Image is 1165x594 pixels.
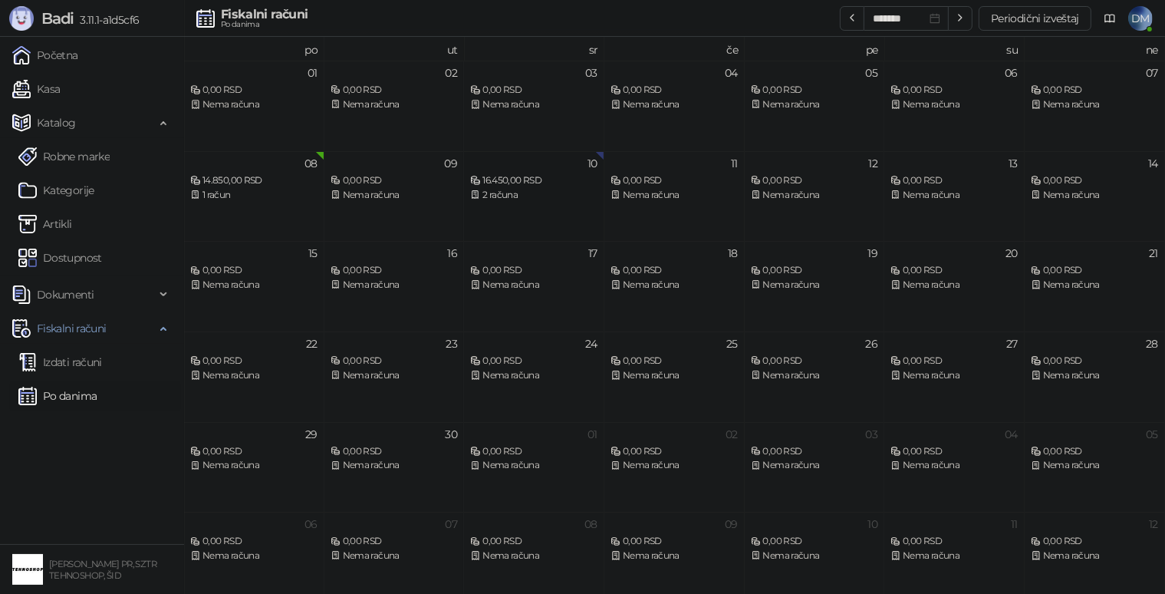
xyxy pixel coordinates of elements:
div: Nema računa [751,97,878,112]
a: Kategorije [18,175,94,206]
td: 2025-10-03 [745,422,885,513]
div: 24 [585,338,597,349]
div: 0,00 RSD [1031,263,1158,278]
div: 0,00 RSD [470,354,597,368]
td: 2025-09-04 [604,61,745,151]
div: Nema računa [890,278,1018,292]
div: 06 [1005,68,1018,78]
td: 2025-09-30 [324,422,465,513]
div: 11 [731,158,738,169]
small: [PERSON_NAME] PR, SZTR TEHNOSHOP, ŠID [49,559,156,581]
div: Nema računa [190,549,318,563]
div: 16.450,00 RSD [470,173,597,188]
div: Nema računa [1031,549,1158,563]
td: 2025-09-03 [464,61,604,151]
div: Nema računa [751,458,878,473]
th: ut [324,37,465,61]
td: 2025-09-21 [1025,241,1165,332]
div: 0,00 RSD [610,444,738,459]
div: 20 [1005,248,1018,259]
td: 2025-10-02 [604,422,745,513]
div: 14.850,00 RSD [190,173,318,188]
td: 2025-09-07 [1025,61,1165,151]
span: Fiskalni računi [37,313,106,344]
div: 30 [446,429,458,440]
div: 15 [308,248,318,259]
td: 2025-09-02 [324,61,465,151]
td: 2025-09-22 [184,332,324,422]
td: 2025-09-19 [745,241,885,332]
div: 18 [728,248,738,259]
div: 0,00 RSD [610,173,738,188]
th: pe [745,37,885,61]
div: 06 [304,519,318,530]
span: DM [1128,6,1153,31]
td: 2025-09-25 [604,332,745,422]
div: 21 [1149,248,1158,259]
td: 2025-09-10 [464,151,604,242]
div: 0,00 RSD [610,534,738,549]
div: 10 [587,158,597,169]
th: ne [1025,37,1165,61]
div: 0,00 RSD [1031,354,1158,368]
td: 2025-09-24 [464,332,604,422]
img: Artikli [18,215,37,233]
div: Nema računa [890,368,1018,383]
div: Nema računa [751,278,878,292]
div: Nema računa [751,368,878,383]
div: 12 [1149,519,1158,530]
div: 0,00 RSD [610,354,738,368]
div: 01 [308,68,318,78]
div: 11 [1011,519,1018,530]
div: 0,00 RSD [890,354,1018,368]
div: 0,00 RSD [890,534,1018,549]
div: 0,00 RSD [331,263,458,278]
a: Kasa [12,74,60,104]
td: 2025-09-11 [604,151,745,242]
img: 64x64-companyLogo-68805acf-9e22-4a20-bcb3-9756868d3d19.jpeg [12,554,43,585]
div: Nema računa [331,458,458,473]
td: 2025-09-26 [745,332,885,422]
td: 2025-09-13 [884,151,1025,242]
div: Nema računa [470,549,597,563]
div: 0,00 RSD [331,534,458,549]
div: Nema računa [1031,188,1158,203]
td: 2025-09-06 [884,61,1025,151]
div: 0,00 RSD [1031,444,1158,459]
div: Nema računa [890,97,1018,112]
div: 08 [584,519,597,530]
a: Dokumentacija [1098,6,1122,31]
div: 03 [585,68,597,78]
div: 0,00 RSD [190,83,318,97]
th: su [884,37,1025,61]
div: 0,00 RSD [190,354,318,368]
div: 0,00 RSD [751,263,878,278]
td: 2025-09-14 [1025,151,1165,242]
div: Nema računa [1031,368,1158,383]
div: 0,00 RSD [331,83,458,97]
div: 0,00 RSD [890,444,1018,459]
div: 0,00 RSD [890,173,1018,188]
div: Nema računa [331,368,458,383]
div: 22 [306,338,318,349]
div: 14 [1148,158,1158,169]
div: Po danima [221,21,308,28]
th: po [184,37,324,61]
td: 2025-09-29 [184,422,324,513]
div: 0,00 RSD [610,83,738,97]
div: 0,00 RSD [331,354,458,368]
a: ArtikliArtikli [18,209,72,239]
div: Nema računa [470,458,597,473]
a: Početna [12,40,78,71]
div: Nema računa [751,188,878,203]
div: 0,00 RSD [890,263,1018,278]
div: Nema računa [1031,278,1158,292]
td: 2025-09-15 [184,241,324,332]
div: 1 račun [190,188,318,203]
div: Nema računa [890,549,1018,563]
div: Nema računa [470,368,597,383]
div: 04 [1005,429,1018,440]
div: 0,00 RSD [470,83,597,97]
div: Nema računa [190,278,318,292]
td: 2025-09-12 [745,151,885,242]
